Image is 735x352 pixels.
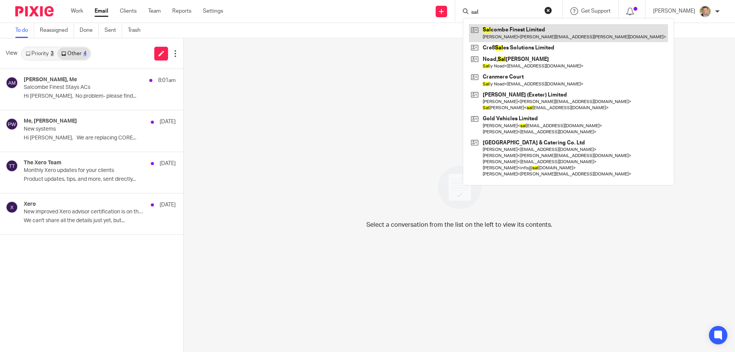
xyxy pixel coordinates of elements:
a: Team [148,7,161,15]
a: Clients [120,7,137,15]
a: To do [15,23,34,38]
p: Select a conversation from the list on the left to view its contents. [366,220,552,229]
a: Email [95,7,108,15]
a: Sent [105,23,122,38]
p: Monthly Xero updates for your clients [24,167,145,174]
input: Search [470,9,539,16]
p: We can't share all the details just yet, but... [24,218,176,224]
p: [PERSON_NAME] [653,7,695,15]
img: image [433,161,486,214]
p: [DATE] [160,118,176,126]
a: Done [80,23,99,38]
img: svg%3E [6,201,18,213]
p: Hi [PERSON_NAME], We are replacing CORE... [24,135,176,141]
p: Product updates, tips, and more, sent directly... [24,176,176,183]
div: 4 [83,51,87,56]
h4: The Xero Team [24,160,61,166]
p: Salcombe Finest Stays ACs [24,84,145,91]
button: Clear [544,7,552,14]
a: Trash [128,23,146,38]
h4: Xero [24,201,36,208]
a: Reassigned [40,23,74,38]
p: [DATE] [160,201,176,209]
p: [DATE] [160,160,176,167]
a: Priority3 [22,47,57,60]
div: 3 [51,51,54,56]
img: High%20Res%20Andrew%20Price%20Accountants_Poppy%20Jakes%20photography-1118.jpg [699,5,711,18]
p: 8:01am [158,77,176,84]
img: Pixie [15,6,54,16]
img: svg%3E [6,118,18,130]
img: svg%3E [6,160,18,172]
a: Other4 [57,47,90,60]
h4: Me, [PERSON_NAME] [24,118,77,124]
h4: [PERSON_NAME], Me [24,77,77,83]
a: Work [71,7,83,15]
p: Hi [PERSON_NAME], No problem- please find... [24,93,176,100]
p: New systems [24,126,145,133]
a: Reports [172,7,191,15]
span: Get Support [581,8,611,14]
p: New improved Xero advisor certification is on the way [24,209,145,215]
a: Settings [203,7,223,15]
span: View [6,49,17,57]
img: svg%3E [6,77,18,89]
